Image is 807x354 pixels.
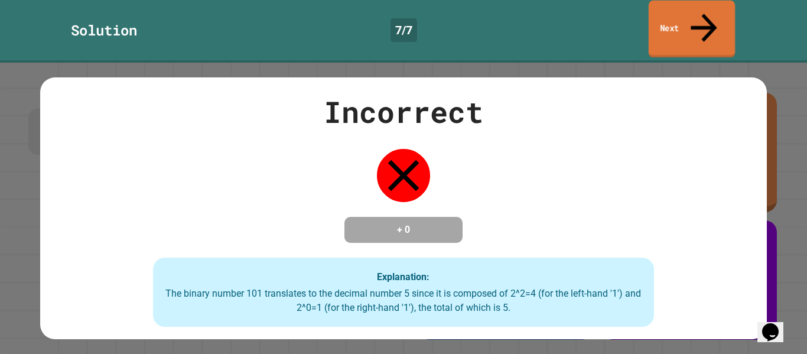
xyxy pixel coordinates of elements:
strong: Explanation: [377,271,429,282]
iframe: chat widget [757,307,795,342]
div: 7 / 7 [391,18,417,42]
div: The binary number 101 translates to the decimal number 5 since it is composed of 2^2=4 (for the l... [165,287,642,315]
div: Solution [71,20,137,41]
h4: + 0 [356,223,451,237]
a: Next [649,1,735,58]
div: Incorrect [324,90,483,134]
